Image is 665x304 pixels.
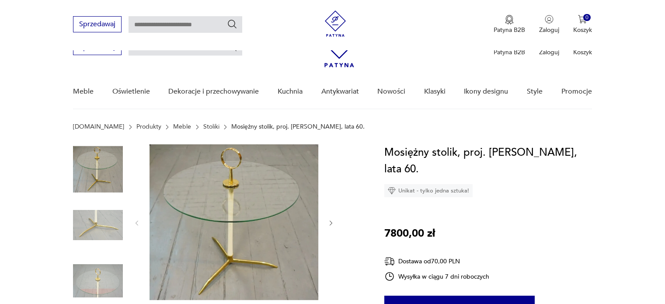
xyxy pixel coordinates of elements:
[464,75,508,108] a: Ikony designu
[384,184,473,197] div: Unikat - tylko jedna sztuka!
[112,75,150,108] a: Oświetlenie
[578,15,587,24] img: Ikona koszyka
[583,14,591,21] div: 0
[73,200,123,250] img: Zdjęcie produktu Mosiężny stolik, proj. Cesare Lacca, lata 60.
[527,75,543,108] a: Style
[494,48,525,56] p: Patyna B2B
[384,144,592,178] h1: Mosiężny stolik, proj. [PERSON_NAME], lata 60.
[73,16,122,32] button: Sprzedawaj
[573,26,592,34] p: Koszyk
[539,48,559,56] p: Zaloguj
[539,26,559,34] p: Zaloguj
[494,15,525,34] button: Patyna B2B
[384,225,435,242] p: 7800,00 zł
[168,75,259,108] a: Dekoracje i przechowywanie
[73,45,122,51] a: Sprzedawaj
[539,15,559,34] button: Zaloguj
[150,144,318,300] img: Zdjęcie produktu Mosiężny stolik, proj. Cesare Lacca, lata 60.
[231,123,365,130] p: Mosiężny stolik, proj. [PERSON_NAME], lata 60.
[73,22,122,28] a: Sprzedawaj
[545,15,554,24] img: Ikonka użytkownika
[322,10,348,37] img: Patyna - sklep z meblami i dekoracjami vintage
[278,75,303,108] a: Kuchnia
[561,75,592,108] a: Promocje
[203,123,219,130] a: Stoliki
[384,256,395,267] img: Ikona dostawy
[227,19,237,29] button: Szukaj
[424,75,446,108] a: Klasyki
[384,256,489,267] div: Dostawa od 70,00 PLN
[73,123,124,130] a: [DOMAIN_NAME]
[573,48,592,56] p: Koszyk
[494,15,525,34] a: Ikona medaluPatyna B2B
[321,75,359,108] a: Antykwariat
[73,75,94,108] a: Meble
[494,26,525,34] p: Patyna B2B
[173,123,191,130] a: Meble
[73,144,123,194] img: Zdjęcie produktu Mosiężny stolik, proj. Cesare Lacca, lata 60.
[505,15,514,24] img: Ikona medalu
[573,15,592,34] button: 0Koszyk
[377,75,405,108] a: Nowości
[384,271,489,282] div: Wysyłka w ciągu 7 dni roboczych
[388,187,396,195] img: Ikona diamentu
[136,123,161,130] a: Produkty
